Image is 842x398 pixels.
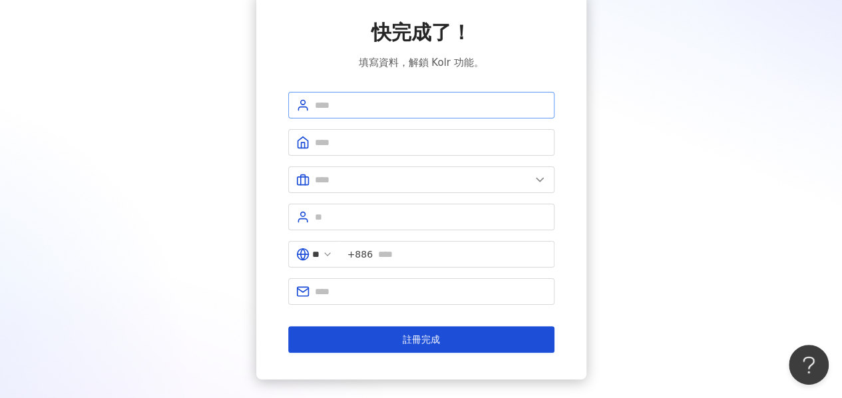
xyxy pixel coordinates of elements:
[371,19,471,47] span: 快完成了！
[789,345,829,385] iframe: Help Scout Beacon - Open
[403,334,440,345] span: 註冊完成
[288,326,554,353] button: 註冊完成
[358,55,483,71] span: 填寫資料，解鎖 Kolr 功能。
[347,247,373,262] span: +886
